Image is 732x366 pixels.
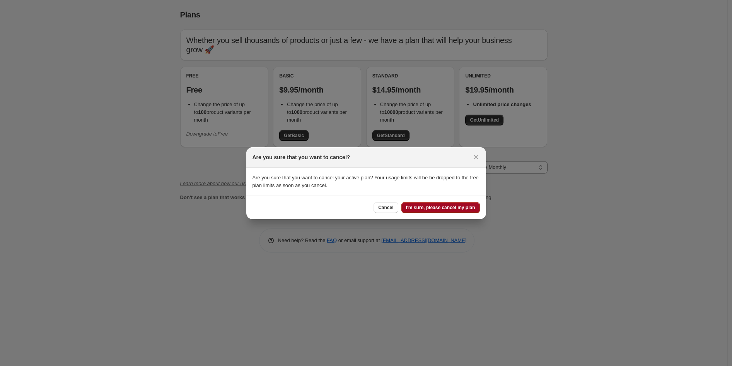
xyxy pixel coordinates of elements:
p: Are you sure that you want to cancel your active plan? Your usage limits will be be dropped to th... [253,174,480,189]
span: I'm sure, please cancel my plan [406,204,475,211]
button: Cancel [374,202,398,213]
button: Close [471,152,481,163]
button: I'm sure, please cancel my plan [401,202,480,213]
h2: Are you sure that you want to cancel? [253,153,350,161]
span: Cancel [378,204,393,211]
